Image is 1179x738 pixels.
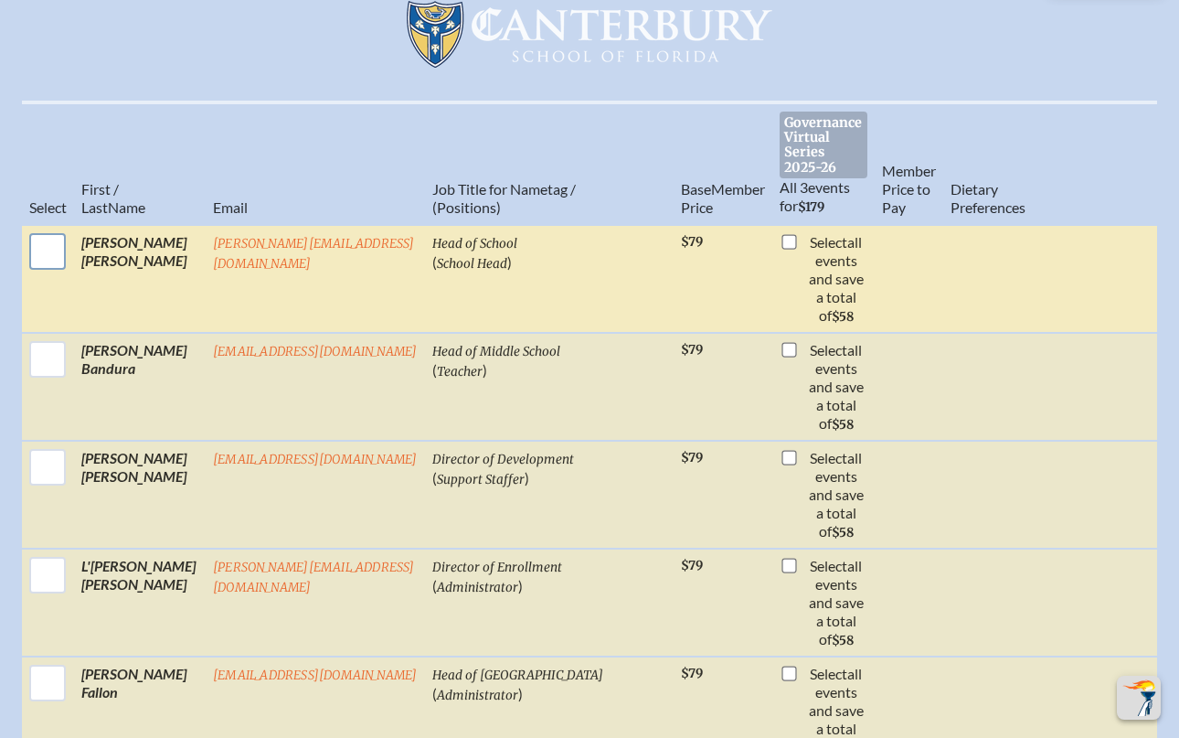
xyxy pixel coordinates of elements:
[74,549,206,657] td: L'[PERSON_NAME] [PERSON_NAME]
[206,102,425,225] th: Email
[832,633,854,648] span: $58
[437,472,525,487] span: Support Staffer
[432,577,437,594] span: (
[81,180,119,198] span: First /
[681,342,703,358] span: $79
[875,102,943,225] th: Member Price to Pay
[810,341,847,358] span: Select
[432,361,437,379] span: (
[780,112,867,178] span: Governance Virtual Series 2025-26
[805,449,867,540] p: all events and save a total of
[951,180,1025,216] span: ary Preferences
[832,417,854,433] span: $58
[432,452,574,467] span: Director of Development
[1117,676,1161,720] button: Scroll Top
[425,102,674,225] th: Job Title for Nametag / (Positions)
[483,361,487,379] span: )
[518,577,523,594] span: )
[432,253,437,271] span: (
[81,198,108,216] span: Last
[432,685,437,702] span: (
[432,469,437,487] span: (
[780,178,850,214] span: events for
[507,253,512,271] span: )
[681,450,703,465] span: $79
[437,580,518,595] span: Administrator
[432,344,560,359] span: Head of Middle School
[752,180,765,198] span: er
[74,102,206,225] th: Name
[525,469,529,487] span: )
[810,449,847,466] span: Select
[780,178,808,196] span: All 3
[432,668,603,683] span: Head of [GEOGRAPHIC_DATA]
[213,452,418,467] a: [EMAIL_ADDRESS][DOMAIN_NAME]
[805,233,867,325] p: all events and save a total of
[674,102,772,225] th: Memb
[437,688,518,703] span: Administrator
[432,236,517,251] span: Head of School
[681,198,713,216] span: Price
[805,557,867,648] p: all events and save a total of
[213,344,418,359] a: [EMAIL_ADDRESS][DOMAIN_NAME]
[805,341,867,433] p: all events and save a total of
[681,666,703,681] span: $79
[681,180,711,198] span: Base
[213,236,415,272] a: [PERSON_NAME][EMAIL_ADDRESS][DOMAIN_NAME]
[213,560,415,595] a: [PERSON_NAME][EMAIL_ADDRESS][DOMAIN_NAME]
[432,560,562,575] span: Director of Enrollment
[810,665,847,682] span: Select
[943,102,1084,225] th: Diet
[74,441,206,549] td: [PERSON_NAME] [PERSON_NAME]
[407,1,772,68] img: Canterbury School of Florida
[213,668,418,683] a: [EMAIL_ADDRESS][DOMAIN_NAME]
[832,309,854,325] span: $58
[74,225,206,333] td: [PERSON_NAME] [PERSON_NAME]
[437,364,483,380] span: Teacher
[518,685,523,702] span: )
[810,233,847,251] span: Select
[1121,679,1157,716] img: To the top
[832,525,854,540] span: $58
[437,256,507,272] span: School Head
[681,234,703,250] span: $79
[29,198,67,216] span: Select
[810,557,847,574] span: Select
[798,199,824,215] span: $179
[74,333,206,441] td: [PERSON_NAME] Bandura
[681,558,703,573] span: $79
